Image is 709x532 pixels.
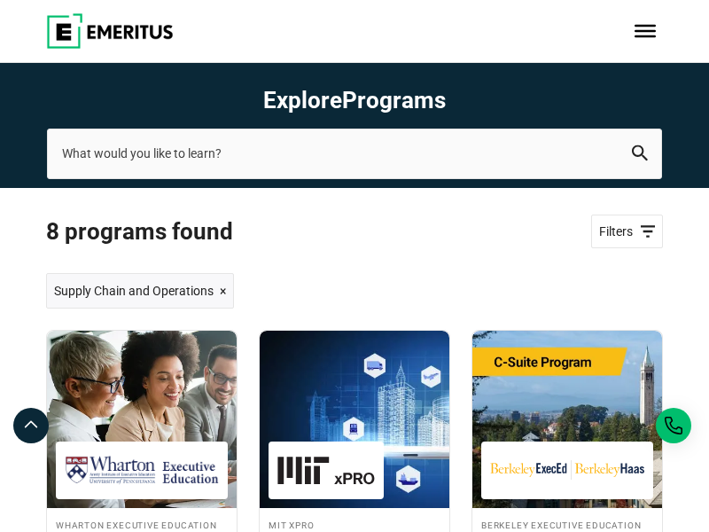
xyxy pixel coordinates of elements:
span: 8 Programs found [46,217,354,246]
span: Filters [599,223,655,241]
span: Supply Chain and Operations [54,281,214,301]
h4: MIT xPRO [269,517,440,532]
span: Programs [342,87,446,113]
img: Berkeley Chief Operating Officer Program | Online Supply Chain and Operations Course [472,331,662,508]
h4: Wharton Executive Education [56,517,228,532]
img: Supply Chain Management: Leading with AI and Digital Transformation | Online Supply Chain and Ope... [260,331,449,508]
img: Wharton Executive Education [65,450,219,490]
button: Toggle Menu [635,25,656,37]
a: Filters [591,215,663,248]
img: MIT xPRO [277,450,375,490]
img: Global Supply Chain Management Program | Online Business Management Course [47,331,237,508]
input: search-page [47,129,662,178]
h1: Explore [47,86,662,115]
img: Berkeley Executive Education [490,450,644,490]
a: search [632,147,648,164]
a: Supply Chain and Operations × [46,273,234,309]
h4: Berkeley Executive Education [481,517,653,532]
span: × [220,281,226,301]
button: search [632,145,648,163]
